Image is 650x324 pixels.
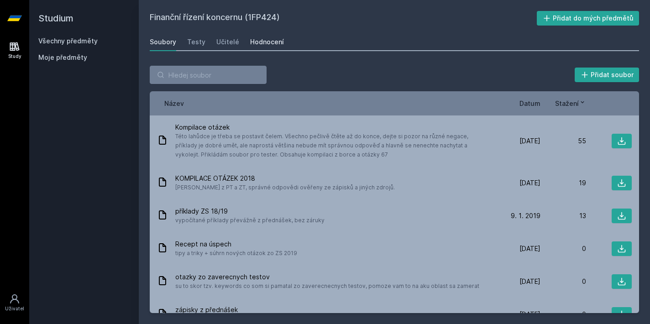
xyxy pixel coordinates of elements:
[150,33,176,51] a: Soubory
[216,37,239,47] div: Učitelé
[175,207,325,216] span: příklady ZS 18/19
[175,282,479,291] span: su to skor tzv. keywords co som si pamatal zo zaverecnecnych testov, pomoze vam to na aku oblast ...
[38,37,98,45] a: Všechny předměty
[519,136,540,146] span: [DATE]
[2,37,27,64] a: Study
[575,68,640,82] button: Přidat soubor
[250,33,284,51] a: Hodnocení
[555,99,579,108] span: Stažení
[175,249,297,258] span: tipy a triky + súhrn nových otázok zo ZS 2019
[175,183,395,192] span: [PERSON_NAME] z PT a ZT, správné odpovědi ověřeny ze zápisků a jiných zdrojů.
[540,178,586,188] div: 19
[519,310,540,319] span: [DATE]
[511,211,540,220] span: 9. 1. 2019
[150,66,267,84] input: Hledej soubor
[175,174,395,183] span: KOMPILACE OTÁZEK 2018
[150,37,176,47] div: Soubory
[175,123,491,132] span: Kompilace otázek
[250,37,284,47] div: Hodnocení
[540,310,586,319] div: 0
[540,211,586,220] div: 13
[216,33,239,51] a: Učitelé
[519,178,540,188] span: [DATE]
[2,289,27,317] a: Uživatel
[5,305,24,312] div: Uživatel
[175,272,479,282] span: otazky zo zaverecnych testov
[540,277,586,286] div: 0
[540,244,586,253] div: 0
[187,37,205,47] div: Testy
[8,53,21,60] div: Study
[175,240,297,249] span: Recept na úspech
[519,244,540,253] span: [DATE]
[150,11,537,26] h2: Finanční řízení koncernu (1FP424)
[537,11,640,26] button: Přidat do mých předmětů
[187,33,205,51] a: Testy
[519,277,540,286] span: [DATE]
[164,99,184,108] button: Název
[175,216,325,225] span: vypočítané příklady převážně z přednášek, bez záruky
[175,305,278,314] span: zápisky z přednášek
[519,99,540,108] button: Datum
[175,132,491,159] span: Této lahůdce je třeba se postavit čelem. Všechno pečlivě čtěte až do konce, dejte si pozor na růz...
[555,99,586,108] button: Stažení
[540,136,586,146] div: 55
[38,53,87,62] span: Moje předměty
